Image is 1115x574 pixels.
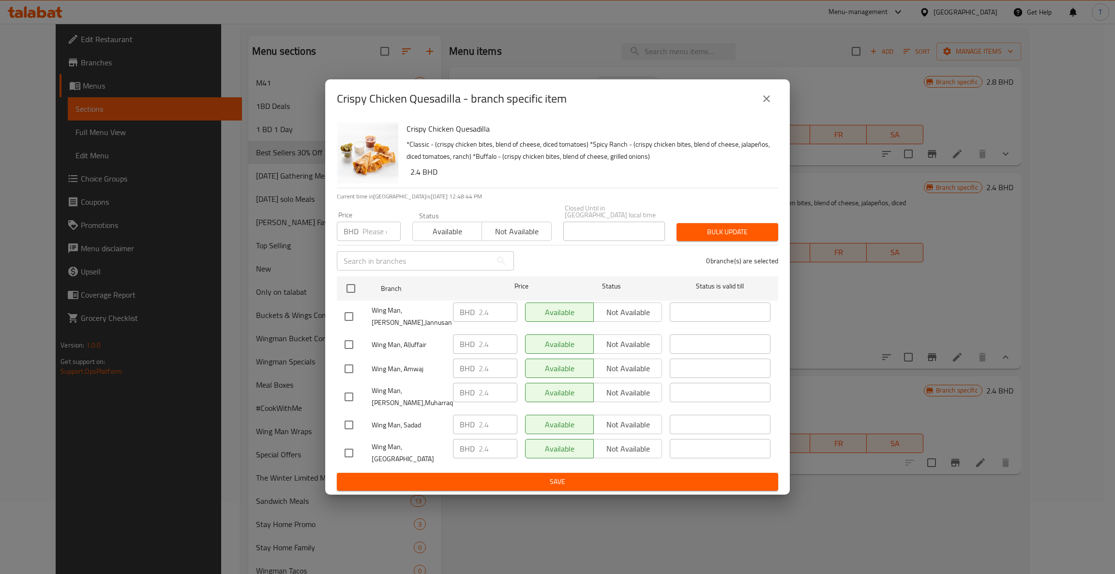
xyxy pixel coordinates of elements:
[460,419,475,430] p: BHD
[412,222,482,241] button: Available
[410,165,770,179] h6: 2.4 BHD
[460,306,475,318] p: BHD
[372,363,445,375] span: Wing Man, Amwaj
[344,226,359,237] p: BHD
[755,87,778,110] button: close
[372,385,445,409] span: Wing Man, [PERSON_NAME],Muharraq
[460,338,475,350] p: BHD
[337,192,778,201] p: Current time in [GEOGRAPHIC_DATA] is [DATE] 12:48:44 PM
[345,476,770,488] span: Save
[417,225,478,239] span: Available
[381,283,482,295] span: Branch
[460,363,475,374] p: BHD
[677,223,778,241] button: Bulk update
[706,256,778,266] p: 0 branche(s) are selected
[479,415,517,434] input: Please enter price
[372,419,445,431] span: Wing Man, Sadad
[684,226,770,238] span: Bulk update
[372,441,445,465] span: Wing Man, [GEOGRAPHIC_DATA]
[479,334,517,354] input: Please enter price
[460,387,475,398] p: BHD
[670,280,770,292] span: Status is valid till
[460,443,475,454] p: BHD
[482,222,551,241] button: Not available
[479,439,517,458] input: Please enter price
[337,251,492,271] input: Search in branches
[486,225,547,239] span: Not available
[337,473,778,491] button: Save
[479,383,517,402] input: Please enter price
[407,122,770,136] h6: Crispy Chicken Quesadilla
[337,91,567,106] h2: Crispy Chicken Quesadilla - branch specific item
[372,304,445,329] span: Wing Man, [PERSON_NAME],Jannusan
[489,280,554,292] span: Price
[479,359,517,378] input: Please enter price
[362,222,401,241] input: Please enter price
[407,138,770,163] p: *Classic - (crispy chicken bites, blend of cheese, diced tomatoes) *Spicy Ranch - (crispy chicken...
[479,302,517,322] input: Please enter price
[561,280,662,292] span: Status
[337,122,399,184] img: Crispy Chicken Quesadilla
[372,339,445,351] span: Wing Man, AlJuffair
